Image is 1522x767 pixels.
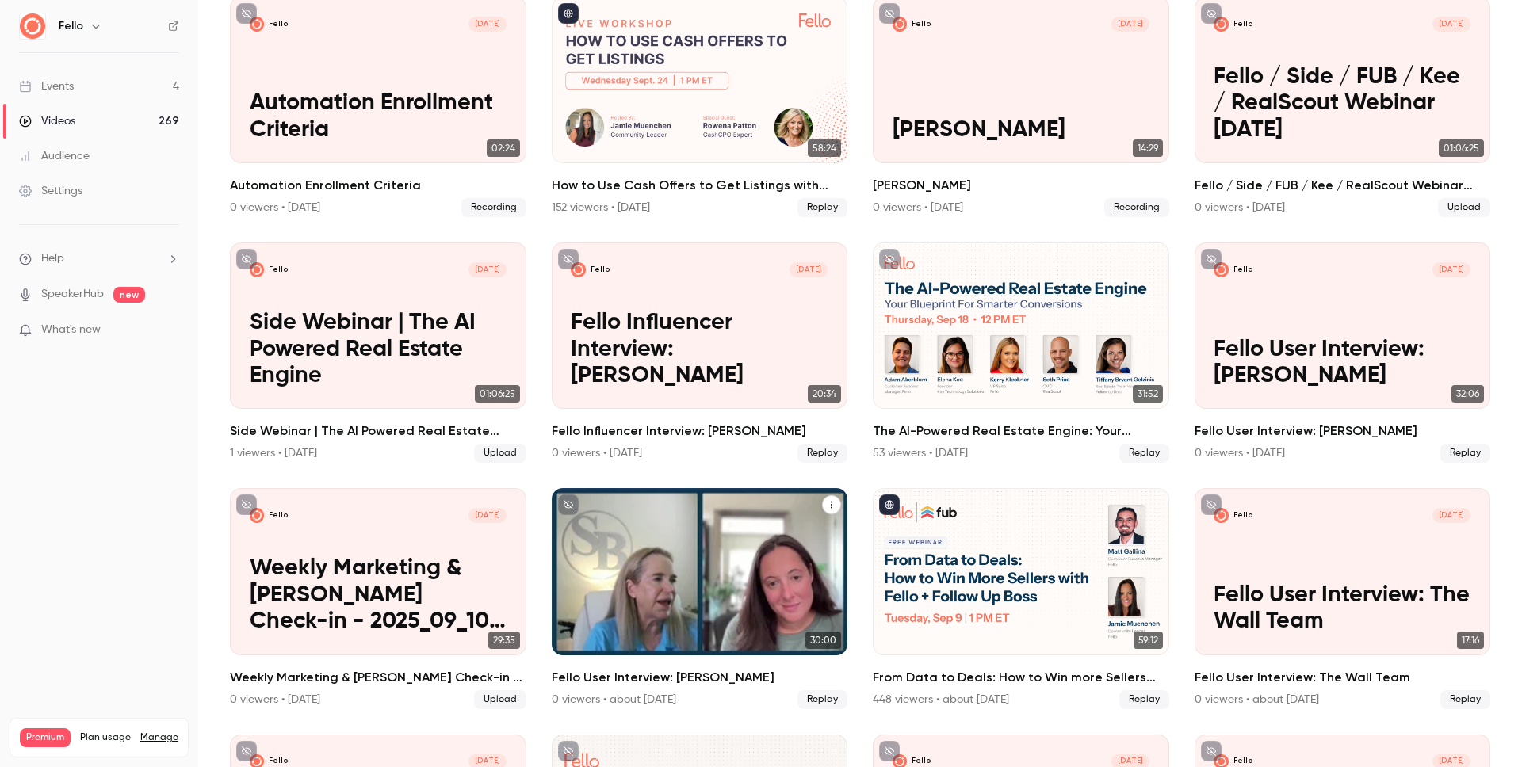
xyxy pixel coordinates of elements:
div: Settings [19,183,82,199]
span: 58:24 [808,139,841,157]
p: Fello / Side / FUB / Kee / RealScout Webinar [DATE] [1214,64,1470,144]
a: Weekly Marketing & Ryan Check-in - 2025_09_10 12_30 MDT - RecordingFello[DATE]Weekly Marketing & ... [230,488,526,708]
span: Replay [797,690,847,709]
span: 30:00 [805,632,841,649]
img: Side Webinar | The AI Powered Real Estate Engine [250,262,264,277]
p: Fello [269,19,289,29]
p: Side Webinar | The AI Powered Real Estate Engine [250,310,507,390]
span: Upload [474,444,526,463]
span: [DATE] [1432,262,1470,277]
span: [DATE] [468,508,507,522]
button: unpublished [1201,741,1222,761]
span: Plan usage [80,731,131,744]
h2: [PERSON_NAME] [873,176,1169,195]
span: Upload [1438,198,1490,217]
img: Fello [20,13,45,39]
button: unpublished [558,249,579,269]
h2: The AI-Powered Real Estate Engine: Your Blueprint for Smarter Conversions [873,422,1169,441]
h2: Weekly Marketing & [PERSON_NAME] Check-in - 2025_09_10 12_30 MDT - Recording [230,668,526,687]
span: [DATE] [468,262,507,277]
span: Upload [474,690,526,709]
li: Weekly Marketing & Ryan Check-in - 2025_09_10 12_30 MDT - Recording [230,488,526,708]
div: 0 viewers • [DATE] [552,445,642,461]
span: Recording [461,198,526,217]
p: Fello [591,265,610,275]
img: Fello Influencer Interview: Austin Hellickson [571,262,585,277]
h2: Fello Influencer Interview: [PERSON_NAME] [552,422,848,441]
span: Replay [1440,690,1490,709]
span: 32:06 [1451,385,1484,403]
img: Fello User Interview: The Wall Team [1214,508,1228,522]
div: 0 viewers • [DATE] [1195,200,1285,216]
div: 53 viewers • [DATE] [873,445,968,461]
span: [DATE] [790,262,828,277]
button: unpublished [879,741,900,761]
p: [PERSON_NAME] [893,117,1149,144]
a: 59:12From Data to Deals: How to Win more Sellers with [PERSON_NAME] + Follow Up Boss448 viewers •... [873,488,1169,708]
span: 31:52 [1133,385,1163,403]
span: [DATE] [468,17,507,31]
div: 152 viewers • [DATE] [552,200,650,216]
div: 0 viewers • about [DATE] [552,692,676,708]
span: 01:06:25 [475,385,520,403]
button: unpublished [879,249,900,269]
span: 17:16 [1457,632,1484,649]
button: unpublished [879,3,900,24]
span: Recording [1104,198,1169,217]
button: unpublished [1201,249,1222,269]
div: 1 viewers • [DATE] [230,445,317,461]
p: Fello [1233,19,1253,29]
p: Fello User Interview: The Wall Team [1214,582,1470,635]
button: unpublished [1201,494,1222,515]
p: Fello [1233,756,1253,766]
span: Replay [1440,444,1490,463]
button: unpublished [558,741,579,761]
div: 0 viewers • about [DATE] [1195,692,1319,708]
button: unpublished [236,741,257,761]
a: Side Webinar | The AI Powered Real Estate EngineFello[DATE]Side Webinar | The AI Powered Real Est... [230,242,526,463]
span: Replay [797,444,847,463]
p: Fello Influencer Interview: [PERSON_NAME] [571,310,828,390]
span: Replay [1119,690,1169,709]
h2: Fello User Interview: [PERSON_NAME] [1195,422,1491,441]
div: 0 viewers • [DATE] [230,200,320,216]
li: Side Webinar | The AI Powered Real Estate Engine [230,242,526,463]
span: [DATE] [1111,17,1149,31]
div: 0 viewers • [DATE] [873,200,963,216]
h6: Fello [59,18,83,34]
h2: How to Use Cash Offers to Get Listings with [PERSON_NAME] and Cash CPO [552,176,848,195]
span: Premium [20,728,71,747]
h2: Fello User Interview: The Wall Team [1195,668,1491,687]
h2: Side Webinar | The AI Powered Real Estate Engine [230,422,526,441]
img: Fello / Side / FUB / Kee / RealScout Webinar September 18 2025 [1214,17,1228,31]
li: From Data to Deals: How to Win more Sellers with Fello + Follow Up Boss [873,488,1169,708]
span: 29:35 [488,632,520,649]
div: 0 viewers • [DATE] [1195,445,1285,461]
p: Weekly Marketing & [PERSON_NAME] Check-in - 2025_09_10 12_30 MDT - Recording [250,555,507,635]
iframe: Noticeable Trigger [160,323,179,338]
li: Fello User Interview: Shannon Biszantz [552,488,848,708]
div: 448 viewers • about [DATE] [873,692,1009,708]
button: unpublished [236,494,257,515]
span: 59:12 [1134,632,1163,649]
h2: Fello / Side / FUB / Kee / RealScout Webinar [DATE] [1195,176,1491,195]
button: unpublished [236,3,257,24]
img: Automation Enrollment Criteria [250,17,264,31]
p: Automation Enrollment Criteria [250,90,507,143]
span: 14:29 [1133,139,1163,157]
button: unpublished [558,494,579,515]
li: Fello User Interview: The Wall Team [1195,488,1491,708]
p: Fello [912,756,931,766]
div: Audience [19,148,90,164]
span: Replay [797,198,847,217]
a: Manage [140,731,178,744]
p: Fello [269,265,289,275]
button: published [558,3,579,24]
p: Fello [912,19,931,29]
span: [DATE] [1432,17,1470,31]
li: help-dropdown-opener [19,250,179,267]
button: unpublished [1201,3,1222,24]
p: Fello [269,510,289,521]
a: 30:00Fello User Interview: [PERSON_NAME]0 viewers • about [DATE]Replay [552,488,848,708]
span: new [113,287,145,303]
